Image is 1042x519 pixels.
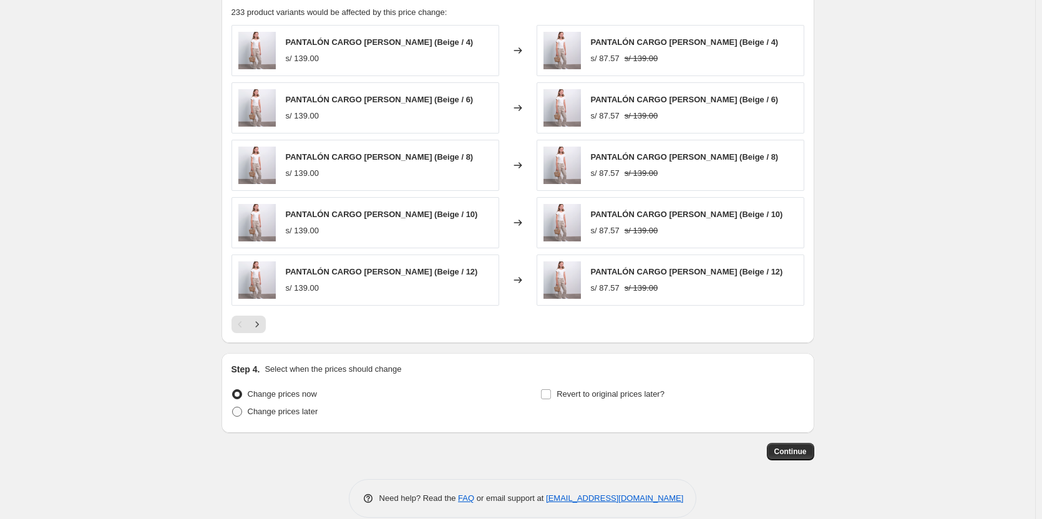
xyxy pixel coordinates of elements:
[543,261,581,299] img: CRI_1875_80x.png
[591,225,620,237] div: s/ 87.57
[458,493,474,503] a: FAQ
[591,52,620,65] div: s/ 87.57
[238,89,276,127] img: CRI_1875_80x.png
[625,110,658,122] strike: s/ 139.00
[591,210,783,219] span: PANTALÓN CARGO [PERSON_NAME] (Beige / 10)
[591,152,779,162] span: PANTALÓN CARGO [PERSON_NAME] (Beige / 8)
[543,89,581,127] img: CRI_1875_80x.png
[286,37,474,47] span: PANTALÓN CARGO [PERSON_NAME] (Beige / 4)
[238,147,276,184] img: CRI_1875_80x.png
[238,204,276,241] img: CRI_1875_80x.png
[591,282,620,294] div: s/ 87.57
[379,493,459,503] span: Need help? Read the
[286,152,474,162] span: PANTALÓN CARGO [PERSON_NAME] (Beige / 8)
[625,282,658,294] strike: s/ 139.00
[248,389,317,399] span: Change prices now
[231,7,447,17] span: 233 product variants would be affected by this price change:
[286,225,319,237] div: s/ 139.00
[286,267,478,276] span: PANTALÓN CARGO [PERSON_NAME] (Beige / 12)
[591,167,620,180] div: s/ 87.57
[591,95,779,104] span: PANTALÓN CARGO [PERSON_NAME] (Beige / 6)
[286,210,478,219] span: PANTALÓN CARGO [PERSON_NAME] (Beige / 10)
[625,52,658,65] strike: s/ 139.00
[286,52,319,65] div: s/ 139.00
[767,443,814,460] button: Continue
[265,363,401,376] p: Select when the prices should change
[543,147,581,184] img: CRI_1875_80x.png
[238,32,276,69] img: CRI_1875_80x.png
[591,110,620,122] div: s/ 87.57
[238,261,276,299] img: CRI_1875_80x.png
[774,447,807,457] span: Continue
[591,267,783,276] span: PANTALÓN CARGO [PERSON_NAME] (Beige / 12)
[543,32,581,69] img: CRI_1875_80x.png
[286,282,319,294] div: s/ 139.00
[625,167,658,180] strike: s/ 139.00
[231,316,266,333] nav: Pagination
[286,167,319,180] div: s/ 139.00
[248,407,318,416] span: Change prices later
[248,316,266,333] button: Next
[474,493,546,503] span: or email support at
[231,363,260,376] h2: Step 4.
[286,95,474,104] span: PANTALÓN CARGO [PERSON_NAME] (Beige / 6)
[286,110,319,122] div: s/ 139.00
[557,389,665,399] span: Revert to original prices later?
[625,225,658,237] strike: s/ 139.00
[591,37,779,47] span: PANTALÓN CARGO [PERSON_NAME] (Beige / 4)
[546,493,683,503] a: [EMAIL_ADDRESS][DOMAIN_NAME]
[543,204,581,241] img: CRI_1875_80x.png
